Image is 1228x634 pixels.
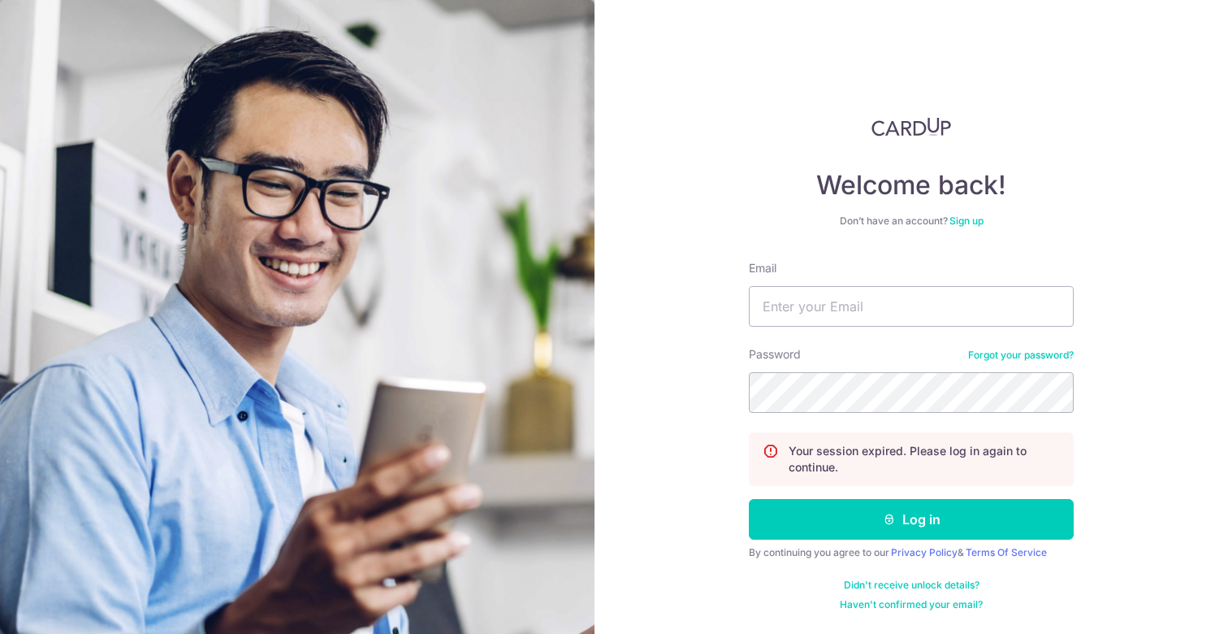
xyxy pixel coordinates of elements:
[749,499,1074,540] button: Log in
[749,215,1074,228] div: Don’t have an account?
[949,215,984,227] a: Sign up
[968,349,1074,362] a: Forgot your password?
[749,169,1074,202] h4: Welcome back!
[749,286,1074,327] input: Enter your Email
[891,546,958,558] a: Privacy Policy
[844,579,979,592] a: Didn't receive unlock details?
[749,346,801,363] label: Password
[871,117,951,137] img: CardUp Logo
[966,546,1047,558] a: Terms Of Service
[749,260,776,276] label: Email
[749,546,1074,559] div: By continuing you agree to our &
[789,443,1060,475] p: Your session expired. Please log in again to continue.
[840,598,983,611] a: Haven't confirmed your email?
